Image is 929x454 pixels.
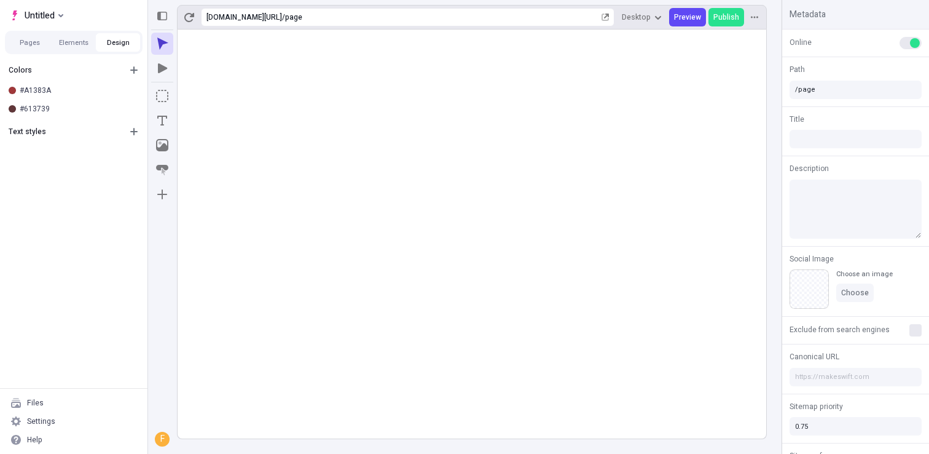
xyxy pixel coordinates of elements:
span: Exclude from search engines [790,324,890,335]
button: Image [151,134,173,156]
span: Untitled [25,8,55,23]
button: Preview [669,8,706,26]
div: Text styles [9,127,122,137]
button: Elements [52,33,96,52]
div: Colors [9,65,122,75]
button: Select site [5,6,68,25]
span: Canonical URL [790,351,839,362]
div: Choose an image [836,269,893,279]
span: Publish [713,12,739,22]
span: Path [790,64,805,75]
div: Settings [27,416,55,426]
span: Choose [841,288,869,298]
div: #613739 [20,104,138,114]
div: Files [27,398,44,408]
button: Text [151,110,173,132]
span: Preview [674,12,701,22]
button: Box [151,85,173,107]
div: page [285,12,599,22]
span: Description [790,163,829,174]
div: / [282,12,285,22]
div: F [156,433,168,445]
button: Choose [836,284,874,302]
button: Pages [7,33,52,52]
button: Publish [708,8,744,26]
div: Help [27,435,42,445]
span: Social Image [790,253,834,265]
span: Desktop [622,12,651,22]
div: [URL][DOMAIN_NAME] [206,12,282,22]
button: Button [151,159,173,181]
span: Title [790,114,804,125]
button: Desktop [617,8,667,26]
input: https://makeswift.com [790,368,922,386]
span: Sitemap priority [790,401,843,412]
div: #A1383A [20,86,138,95]
button: Design [96,33,140,52]
span: Online [790,37,812,48]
